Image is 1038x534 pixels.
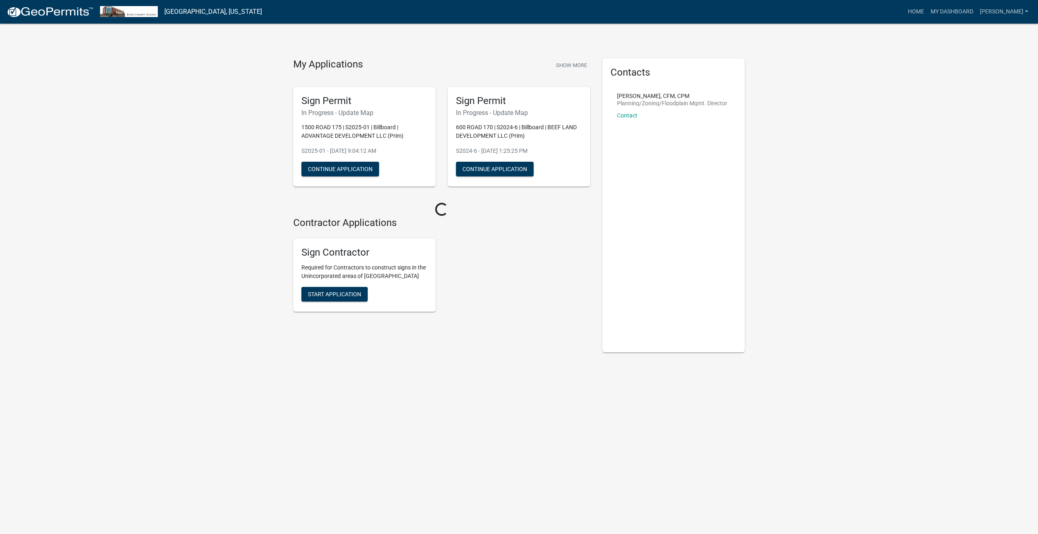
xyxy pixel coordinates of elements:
[301,263,427,280] p: Required for Contractors to construct signs in the Unincorporated areas of [GEOGRAPHIC_DATA]
[301,287,368,302] button: Start Application
[301,123,427,140] p: 1500 ROAD 175 | S2025-01 | Billboard | ADVANTAGE DEVELOPMENT LLC (Prim)
[100,6,158,17] img: Lyon County, Kansas
[927,4,977,20] a: My Dashboard
[617,100,727,106] p: Planning/Zoning/Floodplain Mgmt. Director
[456,123,582,140] p: 600 ROAD 170 | S2024-6 | Billboard | BEEF LAND DEVELOPMENT LLC (Prim)
[611,67,737,78] h5: Contacts
[456,162,534,176] button: Continue Application
[293,59,363,71] h4: My Applications
[456,95,582,107] h5: Sign Permit
[293,217,590,229] h4: Contractor Applications
[293,217,590,318] wm-workflow-list-section: Contractor Applications
[617,93,727,99] p: [PERSON_NAME], CFM, CPM
[301,247,427,258] h5: Sign Contractor
[456,109,582,117] h6: In Progress - Update Map
[308,291,361,297] span: Start Application
[617,112,637,119] a: Contact
[164,5,262,19] a: [GEOGRAPHIC_DATA], [US_STATE]
[301,95,427,107] h5: Sign Permit
[977,4,1031,20] a: [PERSON_NAME]
[301,162,379,176] button: Continue Application
[456,147,582,155] p: S2024-6 - [DATE] 1:25:25 PM
[905,4,927,20] a: Home
[301,109,427,117] h6: In Progress - Update Map
[553,59,590,72] button: Show More
[301,147,427,155] p: S2025-01 - [DATE] 9:04:12 AM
